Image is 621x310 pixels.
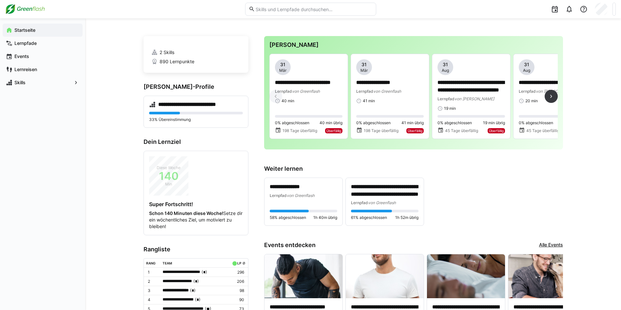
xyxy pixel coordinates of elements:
span: 19 min übrig [483,120,505,126]
span: 61% abgeschlossen [351,215,387,220]
span: von Greenflash [373,89,401,94]
img: image [264,254,342,298]
span: Überfällig [489,129,504,133]
span: Lernpfad [519,89,536,94]
span: ( ) [202,269,207,276]
strong: Schon 140 Minuten diese Woche! [149,210,223,216]
p: Setze dir ein wöchentliches Ziel, um motiviert zu bleiben! [149,210,243,230]
span: 58% abgeschlossen [270,215,306,220]
span: Lernpfad [275,89,292,94]
span: 45 Tage überfällig [445,128,478,133]
h3: [PERSON_NAME] [269,41,558,48]
h3: Events entdecken [264,242,316,249]
span: 198 Tage überfällig [364,128,398,133]
h3: Rangliste [144,246,248,253]
span: ( ) [193,278,199,285]
p: 98 [231,288,244,293]
span: 0% abgeschlossen [275,120,309,126]
img: image [508,254,586,298]
span: Aug [523,68,530,73]
p: 4 [148,297,158,302]
p: 206 [231,279,244,284]
h3: Dein Lernziel [144,138,248,145]
span: von Greenflash [368,200,396,205]
span: Lernpfad [356,89,373,94]
p: 3 [148,288,158,293]
p: 90 [231,297,244,302]
span: 40 min übrig [320,120,342,126]
span: 19 min [444,106,456,111]
span: Lernpfad [437,96,455,101]
span: Lernpfad [270,193,287,198]
div: Team [163,261,172,265]
span: ( ) [195,296,201,303]
h3: [PERSON_NAME]-Profile [144,83,248,90]
span: 0% abgeschlossen [356,120,391,126]
p: 1 [148,270,158,275]
div: LP [237,261,241,265]
span: 1h 40m übrig [313,215,337,220]
span: 31 [524,61,529,68]
span: 31 [361,61,367,68]
input: Skills und Lernpfade durchsuchen… [255,6,372,12]
span: von Greenflash [287,193,315,198]
span: 41 min übrig [401,120,424,126]
span: 45 Tage überfällig [526,128,559,133]
p: 296 [231,270,244,275]
a: Alle Events [539,242,563,249]
h4: Super Fortschritt! [149,201,243,207]
p: 2 [148,279,158,284]
span: von Greenflash [292,89,320,94]
span: 2 Skills [160,49,174,56]
a: 2 Skills [151,49,241,56]
span: Mär [279,68,286,73]
span: Überfällig [408,129,422,133]
span: 40 min [281,98,294,104]
span: 0% abgeschlossen [519,120,553,126]
h3: Weiter lernen [264,165,563,172]
span: Überfällig [326,129,341,133]
span: 890 Lernpunkte [160,58,194,65]
span: 198 Tage überfällig [282,128,317,133]
span: Mär [360,68,368,73]
span: 0% abgeschlossen [437,120,472,126]
span: 41 min [363,98,375,104]
span: Lernpfad [351,200,368,205]
span: Aug [442,68,449,73]
span: von [PERSON_NAME] [536,89,575,94]
img: image [346,254,424,298]
span: 31 [280,61,285,68]
img: image [427,254,505,298]
span: 1h 52m übrig [395,215,418,220]
a: ø [243,260,245,265]
span: 20 min [525,98,538,104]
div: Rang [146,261,156,265]
p: 33% Übereinstimmung [149,117,243,122]
span: ( ) [190,287,196,294]
span: 31 [443,61,448,68]
span: von [PERSON_NAME] [455,96,494,101]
